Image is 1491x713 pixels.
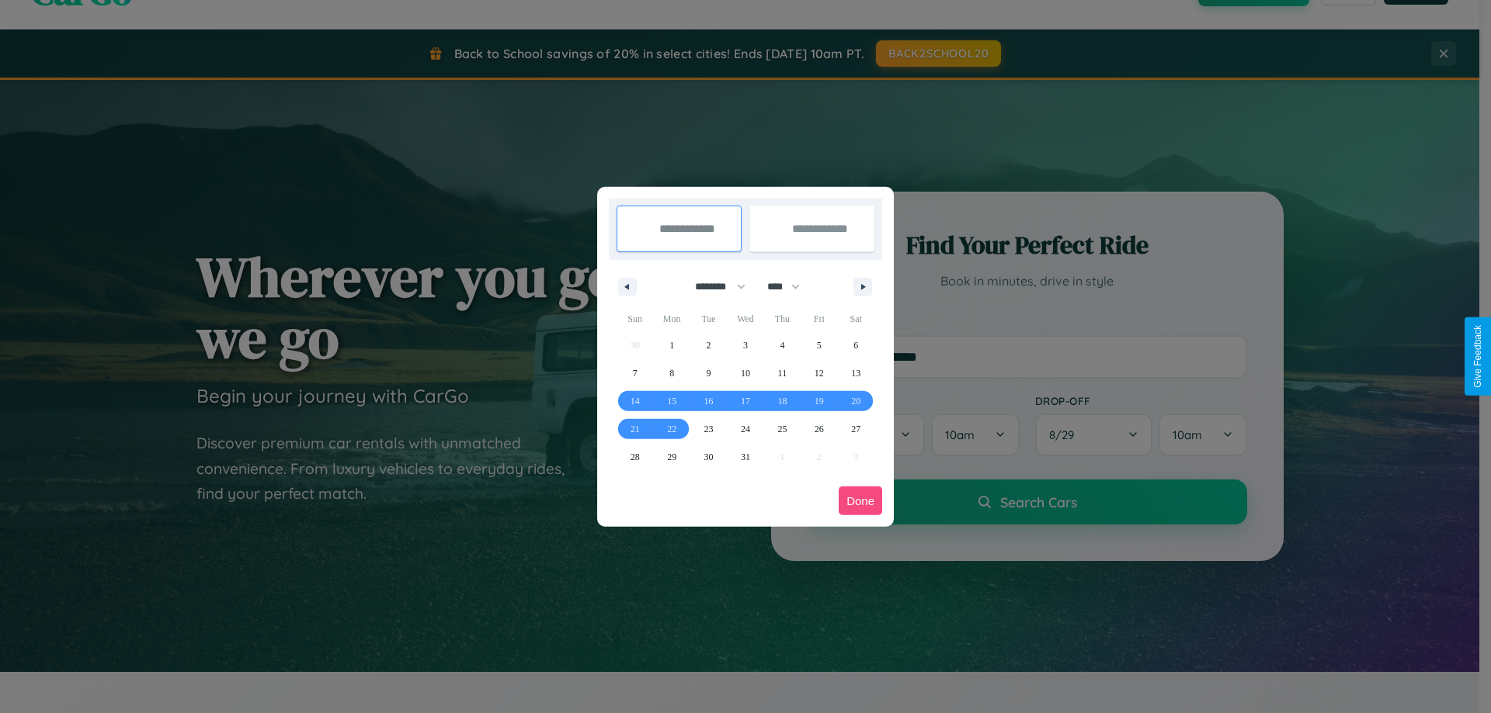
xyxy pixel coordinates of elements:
button: 31 [727,443,763,471]
div: Give Feedback [1472,325,1483,388]
span: 13 [851,359,860,387]
button: 20 [838,387,874,415]
span: 20 [851,387,860,415]
span: 7 [633,359,638,387]
button: 24 [727,415,763,443]
span: 23 [704,415,714,443]
span: 16 [704,387,714,415]
span: 5 [817,331,822,359]
span: 30 [704,443,714,471]
button: 23 [690,415,727,443]
button: 22 [653,415,690,443]
span: Sun [617,306,653,331]
span: 26 [815,415,824,443]
button: 16 [690,387,727,415]
span: 3 [743,331,748,359]
button: 5 [801,331,837,359]
button: 17 [727,387,763,415]
button: Done [839,486,882,515]
span: 10 [741,359,750,387]
button: 15 [653,387,690,415]
button: 28 [617,443,653,471]
span: 22 [667,415,676,443]
span: 6 [853,331,858,359]
span: Sat [838,306,874,331]
span: Thu [764,306,801,331]
span: 8 [669,359,674,387]
span: Fri [801,306,837,331]
span: 29 [667,443,676,471]
span: 28 [631,443,640,471]
span: Wed [727,306,763,331]
button: 25 [764,415,801,443]
span: 15 [667,387,676,415]
span: 4 [780,331,784,359]
button: 2 [690,331,727,359]
button: 11 [764,359,801,387]
span: 24 [741,415,750,443]
span: 2 [707,331,711,359]
button: 19 [801,387,837,415]
span: 27 [851,415,860,443]
span: 31 [741,443,750,471]
span: Tue [690,306,727,331]
button: 9 [690,359,727,387]
span: 9 [707,359,711,387]
button: 26 [801,415,837,443]
span: 1 [669,331,674,359]
span: 19 [815,387,824,415]
button: 13 [838,359,874,387]
button: 3 [727,331,763,359]
button: 21 [617,415,653,443]
span: 11 [778,359,787,387]
button: 30 [690,443,727,471]
span: 18 [777,387,787,415]
button: 12 [801,359,837,387]
button: 6 [838,331,874,359]
span: 25 [777,415,787,443]
button: 4 [764,331,801,359]
span: 17 [741,387,750,415]
button: 1 [653,331,690,359]
button: 29 [653,443,690,471]
span: 21 [631,415,640,443]
span: 12 [815,359,824,387]
button: 27 [838,415,874,443]
button: 10 [727,359,763,387]
button: 8 [653,359,690,387]
button: 14 [617,387,653,415]
span: 14 [631,387,640,415]
button: 7 [617,359,653,387]
button: 18 [764,387,801,415]
span: Mon [653,306,690,331]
